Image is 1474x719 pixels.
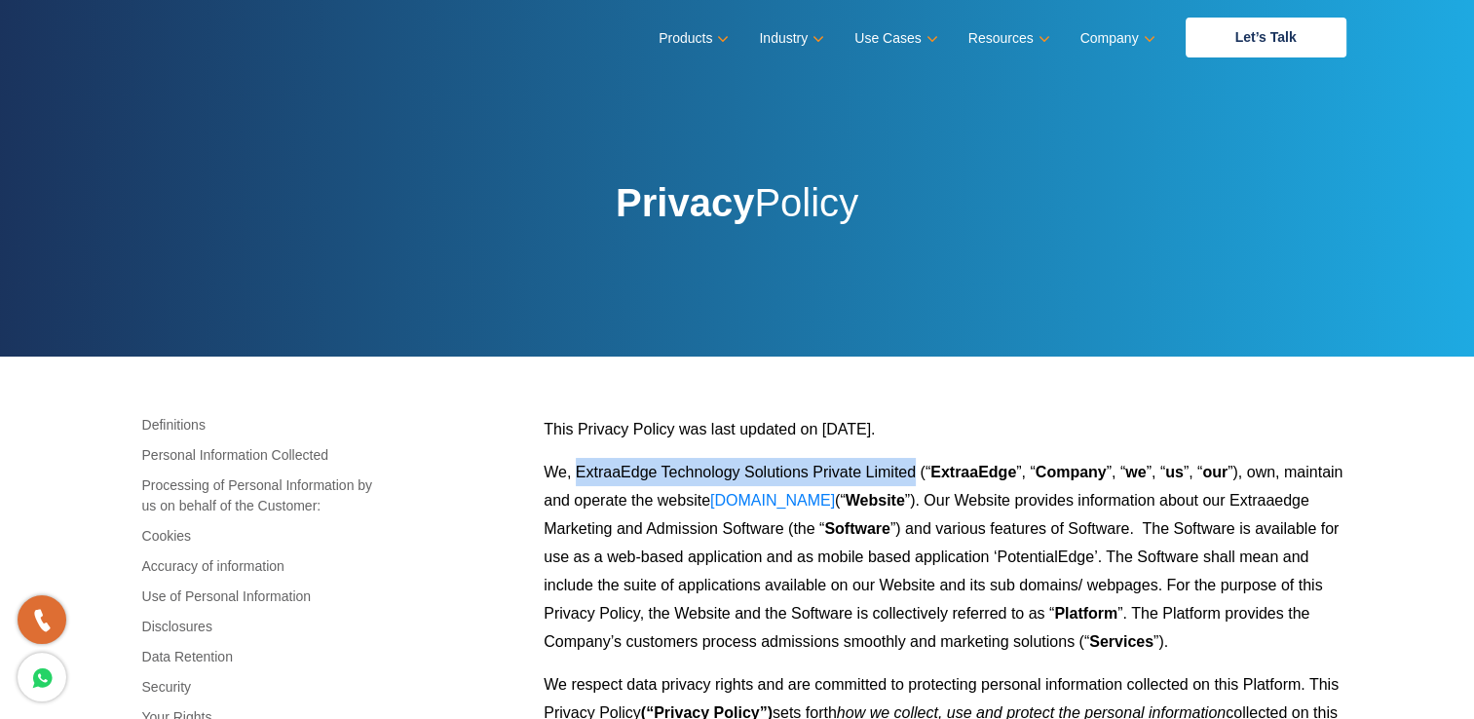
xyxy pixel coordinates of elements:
[659,24,725,53] a: Products
[1184,464,1203,480] span: ”, “
[129,415,387,435] a: Definitions
[129,556,387,577] a: Accuracy of information
[1054,605,1117,622] b: Platform
[1125,464,1146,480] b: we
[129,647,387,667] a: Data Retention
[544,421,875,437] span: This Privacy Policy was last updated on [DATE].
[930,464,1016,480] b: ExtraaEdge
[854,24,933,53] a: Use Cases
[835,492,846,509] span: (“
[544,520,1339,622] span: ”) and various features of Software. The Software is available for use as a web-based application...
[968,24,1046,53] a: Resources
[129,677,387,698] a: Security
[710,492,835,509] a: [DOMAIN_NAME]
[1107,464,1126,480] span: ”, “
[1080,24,1152,53] a: Company
[846,492,905,509] b: Website
[824,520,890,537] b: Software
[759,24,820,53] a: Industry
[129,475,387,516] a: Processing of Personal Information by us on behalf of the Customer:
[1165,464,1184,480] b: us
[129,617,387,637] a: Disclosures
[544,464,930,480] span: We, ExtraaEdge Technology Solutions Private Limited (“
[1036,464,1107,480] b: Company
[616,179,858,226] h1: Policy
[129,526,387,547] a: Cookies
[1089,633,1153,650] b: Services
[1147,464,1166,480] span: ”, “
[1202,464,1228,480] b: our
[129,587,387,607] a: Use of Personal Information
[129,445,387,466] a: Personal Information Collected
[544,492,1309,537] span: ”). Our Website provides information about our Extraaedge Marketing and Admission Software (the “
[1153,633,1168,650] span: ”).
[616,181,754,224] strong: Privacy
[1016,464,1036,480] span: ”, “
[1186,18,1346,57] a: Let’s Talk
